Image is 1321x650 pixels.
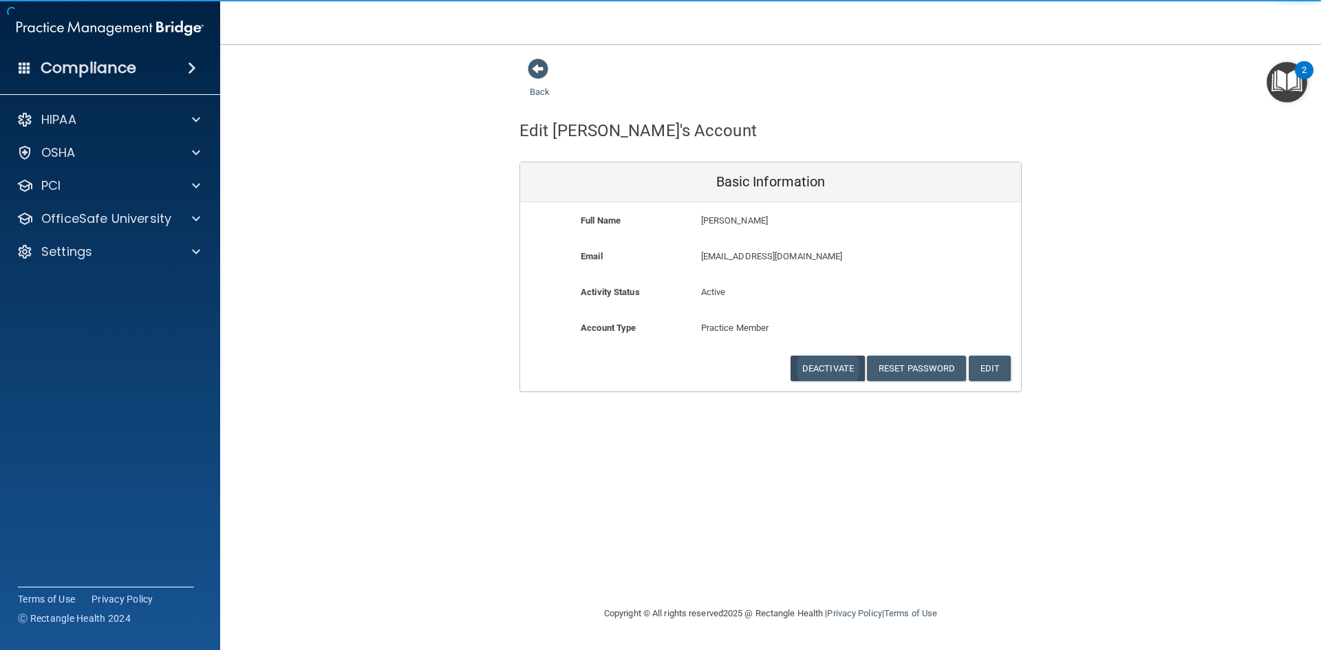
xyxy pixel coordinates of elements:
[92,592,153,606] a: Privacy Policy
[884,608,937,618] a: Terms of Use
[41,144,76,161] p: OSHA
[17,144,200,161] a: OSHA
[581,323,636,333] b: Account Type
[17,243,200,260] a: Settings
[581,215,621,226] b: Full Name
[701,213,921,229] p: [PERSON_NAME]
[701,320,841,336] p: Practice Member
[581,287,640,297] b: Activity Status
[1267,62,1307,102] button: Open Resource Center, 2 new notifications
[17,177,200,194] a: PCI
[520,162,1021,202] div: Basic Information
[867,356,966,381] button: Reset Password
[41,243,92,260] p: Settings
[791,356,865,381] button: Deactivate
[41,177,61,194] p: PCI
[1302,70,1307,88] div: 2
[701,248,921,265] p: [EMAIL_ADDRESS][DOMAIN_NAME]
[1083,552,1304,607] iframe: Drift Widget Chat Controller
[969,356,1011,381] button: Edit
[17,111,200,128] a: HIPAA
[41,210,171,227] p: OfficeSafe University
[41,58,136,78] h4: Compliance
[17,210,200,227] a: OfficeSafe University
[827,608,881,618] a: Privacy Policy
[581,251,603,261] b: Email
[519,122,757,140] h4: Edit [PERSON_NAME]'s Account
[41,111,76,128] p: HIPAA
[530,70,550,97] a: Back
[519,592,1022,636] div: Copyright © All rights reserved 2025 @ Rectangle Health | |
[18,592,75,606] a: Terms of Use
[701,284,841,301] p: Active
[18,611,131,625] span: Ⓒ Rectangle Health 2024
[17,14,204,42] img: PMB logo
